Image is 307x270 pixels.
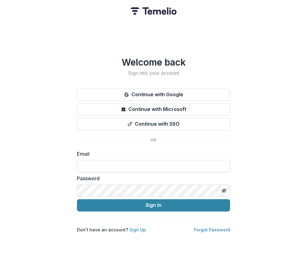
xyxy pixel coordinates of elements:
[194,227,230,232] a: Forgot Password
[129,227,146,232] a: Sign Up
[219,186,229,196] button: Toggle password visibility
[77,118,230,130] button: Continue with SSO
[77,70,230,76] h2: Sign into your account
[77,57,230,68] h1: Welcome back
[77,226,146,233] p: Don't have an account?
[77,89,230,101] button: Continue with Google
[77,175,226,182] label: Password
[77,199,230,211] button: Sign In
[131,7,176,15] img: Temelio
[77,150,226,158] label: Email
[77,103,230,116] button: Continue with Microsoft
